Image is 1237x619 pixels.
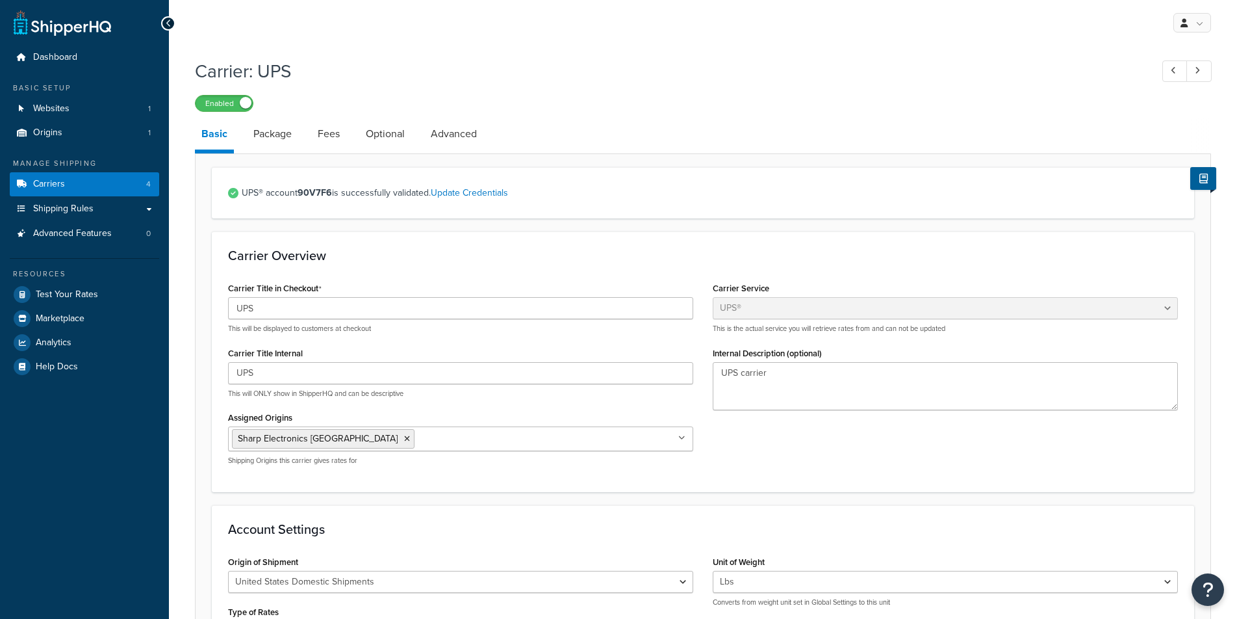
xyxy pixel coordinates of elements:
[33,179,65,190] span: Carriers
[713,598,1178,607] p: Converts from weight unit set in Global Settings to this unit
[228,248,1178,263] h3: Carrier Overview
[196,96,253,111] label: Enabled
[148,103,151,114] span: 1
[311,118,346,150] a: Fees
[10,97,159,121] a: Websites1
[713,349,822,358] label: Internal Description (optional)
[10,269,159,280] div: Resources
[247,118,298,150] a: Package
[1192,573,1224,606] button: Open Resource Center
[10,222,159,246] a: Advanced Features0
[146,228,151,239] span: 0
[10,355,159,378] a: Help Docs
[33,52,77,63] span: Dashboard
[1186,60,1212,82] a: Next Record
[10,197,159,221] a: Shipping Rules
[10,121,159,145] a: Origins1
[359,118,411,150] a: Optional
[10,172,159,196] a: Carriers4
[242,184,1178,202] span: UPS® account is successfully validated.
[228,413,292,423] label: Assigned Origins
[431,186,508,200] a: Update Credentials
[713,283,769,293] label: Carrier Service
[10,307,159,330] a: Marketplace
[713,324,1178,334] p: This is the actual service you will retrieve rates from and can not be updated
[228,557,298,567] label: Origin of Shipment
[10,97,159,121] li: Websites
[298,186,332,200] strong: 90V7F6
[195,59,1138,84] h1: Carrier: UPS
[33,127,62,138] span: Origins
[10,283,159,306] a: Test Your Rates
[10,222,159,246] li: Advanced Features
[195,118,234,153] a: Basic
[228,389,693,399] p: This will ONLY show in ShipperHQ and can be descriptive
[146,179,151,190] span: 4
[238,432,398,445] span: Sharp Electronics [GEOGRAPHIC_DATA]
[36,289,98,300] span: Test Your Rates
[228,522,1178,536] h3: Account Settings
[424,118,483,150] a: Advanced
[713,362,1178,410] textarea: UPS carrier
[10,83,159,94] div: Basic Setup
[713,557,765,567] label: Unit of Weight
[10,172,159,196] li: Carriers
[228,283,322,294] label: Carrier Title in Checkout
[33,204,94,215] span: Shipping Rules
[228,324,693,334] p: This will be displayed to customers at checkout
[228,349,303,358] label: Carrier Title Internal
[10,331,159,354] a: Analytics
[36,362,78,373] span: Help Docs
[36,337,71,349] span: Analytics
[10,158,159,169] div: Manage Shipping
[1162,60,1188,82] a: Previous Record
[36,313,84,324] span: Marketplace
[228,456,693,466] p: Shipping Origins this carrier gives rates for
[148,127,151,138] span: 1
[33,228,112,239] span: Advanced Features
[33,103,70,114] span: Websites
[1190,167,1216,190] button: Show Help Docs
[10,46,159,70] a: Dashboard
[10,121,159,145] li: Origins
[228,607,279,617] label: Type of Rates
